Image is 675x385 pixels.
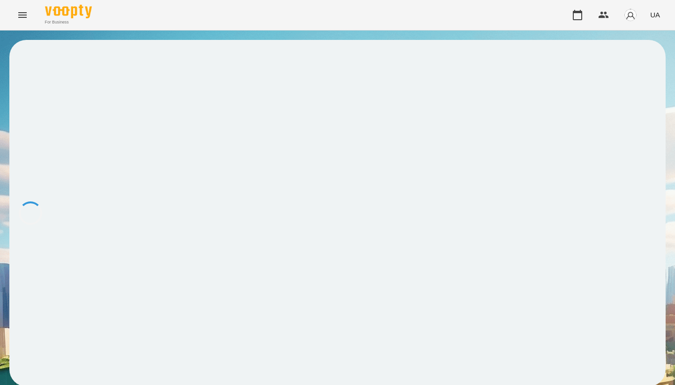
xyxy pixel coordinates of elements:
[45,5,92,18] img: Voopty Logo
[646,6,664,23] button: UA
[650,10,660,20] span: UA
[45,19,92,25] span: For Business
[624,8,637,22] img: avatar_s.png
[11,4,34,26] button: Menu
